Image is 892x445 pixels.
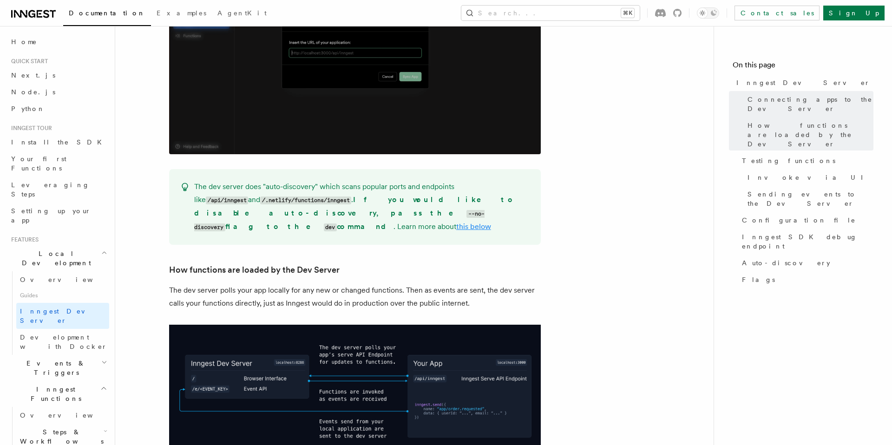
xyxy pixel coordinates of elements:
[7,236,39,243] span: Features
[151,3,212,25] a: Examples
[7,67,109,84] a: Next.js
[16,407,109,424] a: Overview
[621,8,634,18] kbd: ⌘K
[11,155,66,172] span: Your first Functions
[169,284,541,310] p: The dev server polls your app locally for any new or changed functions. Then as events are sent, ...
[194,180,530,234] p: The dev server does "auto-discovery" which scans popular ports and endpoints like and . . Learn m...
[697,7,719,19] button: Toggle dark mode
[20,308,99,324] span: Inngest Dev Server
[823,6,885,20] a: Sign Up
[7,249,101,268] span: Local Development
[69,9,145,17] span: Documentation
[7,355,109,381] button: Events & Triggers
[7,151,109,177] a: Your first Functions
[748,95,873,113] span: Connecting apps to the Dev Server
[456,222,491,231] a: this below
[748,121,873,149] span: How functions are loaded by the Dev Server
[324,223,337,231] code: dev
[169,263,340,276] a: How functions are loaded by the Dev Server
[7,359,101,377] span: Events & Triggers
[733,74,873,91] a: Inngest Dev Server
[748,173,871,182] span: Invoke via UI
[7,84,109,100] a: Node.js
[194,195,515,231] strong: If you would like to disable auto-discovery, pass the flag to the command
[738,212,873,229] a: Configuration file
[11,88,55,96] span: Node.js
[738,271,873,288] a: Flags
[461,6,640,20] button: Search...⌘K
[11,181,90,198] span: Leveraging Steps
[742,216,856,225] span: Configuration file
[16,288,109,303] span: Guides
[742,232,873,251] span: Inngest SDK debug endpoint
[7,271,109,355] div: Local Development
[11,138,107,146] span: Install the SDK
[260,196,351,204] code: /.netlify/functions/inngest
[744,91,873,117] a: Connecting apps to the Dev Server
[20,334,107,350] span: Development with Docker
[7,381,109,407] button: Inngest Functions
[7,100,109,117] a: Python
[742,156,835,165] span: Testing functions
[16,329,109,355] a: Development with Docker
[212,3,272,25] a: AgentKit
[744,117,873,152] a: How functions are loaded by the Dev Server
[7,385,100,403] span: Inngest Functions
[733,59,873,74] h4: On this page
[63,3,151,26] a: Documentation
[20,276,116,283] span: Overview
[7,134,109,151] a: Install the SDK
[735,6,820,20] a: Contact sales
[7,245,109,271] button: Local Development
[16,303,109,329] a: Inngest Dev Server
[217,9,267,17] span: AgentKit
[748,190,873,208] span: Sending events to the Dev Server
[11,207,91,224] span: Setting up your app
[738,229,873,255] a: Inngest SDK debug endpoint
[11,105,45,112] span: Python
[7,33,109,50] a: Home
[20,412,116,419] span: Overview
[742,275,775,284] span: Flags
[744,186,873,212] a: Sending events to the Dev Server
[744,169,873,186] a: Invoke via UI
[11,72,55,79] span: Next.js
[11,37,37,46] span: Home
[7,177,109,203] a: Leveraging Steps
[16,271,109,288] a: Overview
[738,255,873,271] a: Auto-discovery
[738,152,873,169] a: Testing functions
[7,203,109,229] a: Setting up your app
[742,258,830,268] span: Auto-discovery
[7,124,52,132] span: Inngest tour
[7,58,48,65] span: Quick start
[206,196,248,204] code: /api/inngest
[157,9,206,17] span: Examples
[736,78,870,87] span: Inngest Dev Server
